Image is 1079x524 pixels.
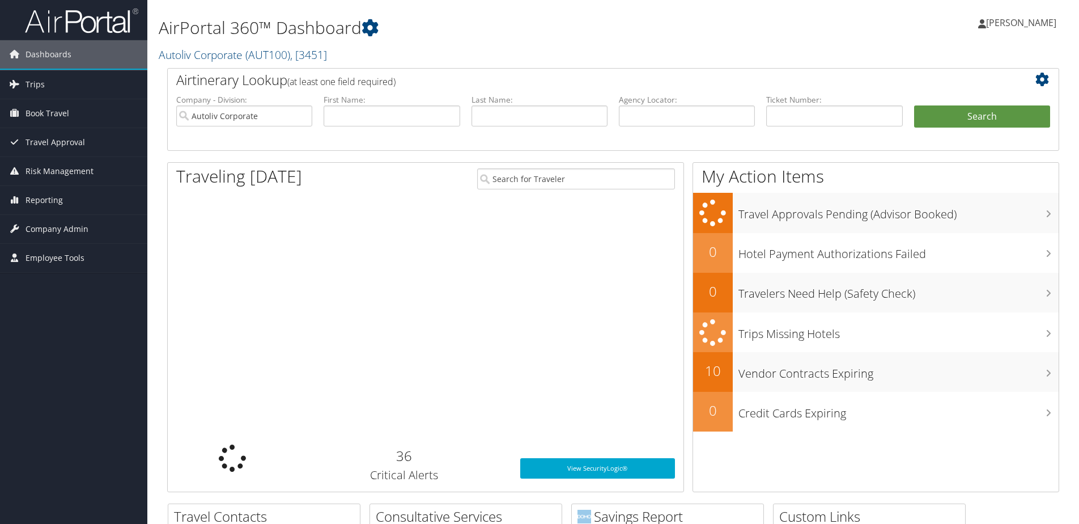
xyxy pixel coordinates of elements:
[471,94,608,105] label: Last Name:
[176,70,976,90] h2: Airtinerary Lookup
[693,282,733,301] h2: 0
[619,94,755,105] label: Agency Locator:
[738,240,1059,262] h3: Hotel Payment Authorizations Failed
[693,401,733,420] h2: 0
[693,361,733,381] h2: 10
[693,273,1059,312] a: 0Travelers Need Help (Safety Check)
[738,280,1059,302] h3: Travelers Need Help (Safety Check)
[290,47,327,62] span: , [ 3451 ]
[159,16,764,40] h1: AirPortal 360™ Dashboard
[693,392,1059,432] a: 0Credit Cards Expiring
[766,94,902,105] label: Ticket Number:
[693,164,1059,188] h1: My Action Items
[305,446,503,466] h2: 36
[176,164,302,188] h1: Traveling [DATE]
[324,94,460,105] label: First Name:
[176,94,312,105] label: Company - Division:
[986,16,1056,29] span: [PERSON_NAME]
[693,352,1059,392] a: 10Vendor Contracts Expiring
[520,458,675,479] a: View SecurityLogic®
[26,99,69,128] span: Book Travel
[26,244,84,272] span: Employee Tools
[693,233,1059,273] a: 0Hotel Payment Authorizations Failed
[914,105,1050,128] button: Search
[693,193,1059,233] a: Travel Approvals Pending (Advisor Booked)
[287,75,396,88] span: (at least one field required)
[693,242,733,261] h2: 0
[577,510,591,523] img: domo-logo.png
[159,47,327,62] a: Autoliv Corporate
[738,201,1059,222] h3: Travel Approvals Pending (Advisor Booked)
[245,47,290,62] span: ( AUT100 )
[477,168,675,189] input: Search for Traveler
[26,215,88,243] span: Company Admin
[738,400,1059,421] h3: Credit Cards Expiring
[26,157,94,185] span: Risk Management
[693,312,1059,353] a: Trips Missing Hotels
[738,360,1059,382] h3: Vendor Contracts Expiring
[26,70,45,99] span: Trips
[978,6,1068,40] a: [PERSON_NAME]
[26,186,63,214] span: Reporting
[305,467,503,483] h3: Critical Alerts
[26,40,71,69] span: Dashboards
[25,7,138,34] img: airportal-logo.png
[26,128,85,157] span: Travel Approval
[738,320,1059,342] h3: Trips Missing Hotels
